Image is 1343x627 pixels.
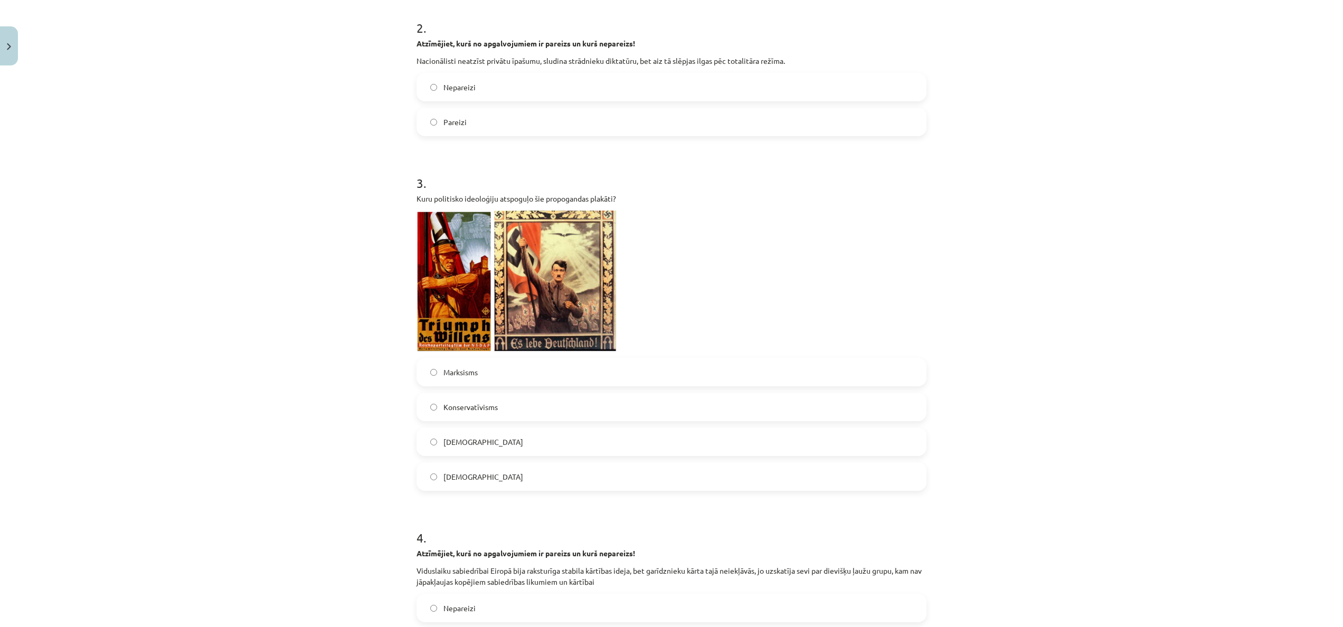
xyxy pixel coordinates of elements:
input: Konservatīvisms [430,404,437,411]
input: Marksisms [430,369,437,376]
span: Marksisms [443,367,478,378]
span: [DEMOGRAPHIC_DATA] [443,471,523,482]
h1: 4 . [417,512,926,545]
input: Pareizi [430,119,437,126]
input: Nepareizi [430,605,437,612]
img: icon-close-lesson-0947bae3869378f0d4975bcd49f059093ad1ed9edebbc8119c70593378902aed.svg [7,43,11,50]
input: [DEMOGRAPHIC_DATA] [430,473,437,480]
span: Konservatīvisms [443,402,498,413]
p: Kuru politisko ideoloģiju atspoguļo šie propogandas plakāti? [417,193,926,204]
p: Viduslaiku sabiedrībai Eiropā bija raksturīga stabila kārtības ideja, bet garīdznieku kārta tajā ... [417,565,926,587]
h1: 2 . [417,2,926,35]
span: Pareizi [443,117,467,128]
input: [DEMOGRAPHIC_DATA] [430,439,437,445]
strong: Atzīmējiet, kurš no apgalvojumiem ir pareizs un kurš nepareizs! [417,548,635,558]
p: Nacionālisti neatzīst privātu īpašumu, sludina strādnieku diktatūru, bet aiz tā slēpjas ilgas pēc... [417,55,926,66]
span: Nepareizi [443,603,476,614]
input: Nepareizi [430,84,437,91]
b: Atzīmējiet, kurš no apgalvojumiem ir pareizs un kurš nepareizs! [417,39,635,48]
span: Nepareizi [443,82,476,93]
span: [DEMOGRAPHIC_DATA] [443,436,523,448]
h1: 3 . [417,157,926,190]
